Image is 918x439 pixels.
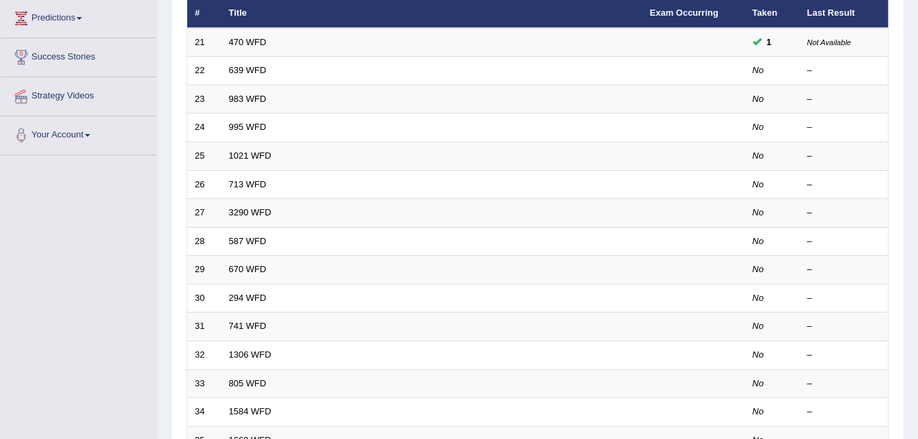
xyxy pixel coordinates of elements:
td: 32 [187,341,221,369]
a: 587 WFD [229,236,267,246]
a: 3290 WFD [229,207,271,217]
a: 983 WFD [229,94,267,104]
em: No [753,207,764,217]
em: No [753,406,764,416]
em: No [753,264,764,274]
div: – [807,320,881,333]
a: 670 WFD [229,264,267,274]
div: – [807,93,881,106]
div: – [807,121,881,134]
em: No [753,150,764,161]
td: 26 [187,170,221,199]
div: – [807,178,881,191]
em: No [753,122,764,132]
a: 995 WFD [229,122,267,132]
em: No [753,293,764,303]
div: – [807,64,881,77]
a: 1306 WFD [229,349,271,360]
div: – [807,377,881,390]
a: Exam Occurring [650,8,718,18]
em: No [753,94,764,104]
a: Success Stories [1,38,157,72]
td: 27 [187,199,221,228]
div: – [807,349,881,362]
em: No [753,236,764,246]
em: No [753,349,764,360]
em: No [753,321,764,331]
td: 22 [187,57,221,85]
td: 33 [187,369,221,398]
td: 21 [187,28,221,57]
a: 805 WFD [229,378,267,388]
a: 713 WFD [229,179,267,189]
td: 31 [187,312,221,341]
div: – [807,235,881,248]
div: – [807,292,881,305]
td: 29 [187,256,221,284]
div: – [807,150,881,163]
small: Not Available [807,38,851,46]
td: 24 [187,114,221,142]
span: You can still take this question [761,35,777,49]
td: 25 [187,142,221,171]
em: No [753,378,764,388]
a: 294 WFD [229,293,267,303]
td: 28 [187,227,221,256]
td: 23 [187,85,221,114]
div: – [807,405,881,418]
a: 1584 WFD [229,406,271,416]
div: – [807,263,881,276]
a: 639 WFD [229,65,267,75]
em: No [753,179,764,189]
td: 34 [187,398,221,427]
a: Your Account [1,116,157,150]
a: 470 WFD [229,37,267,47]
a: 1021 WFD [229,150,271,161]
div: – [807,207,881,219]
a: 741 WFD [229,321,267,331]
td: 30 [187,284,221,312]
a: Strategy Videos [1,77,157,111]
em: No [753,65,764,75]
